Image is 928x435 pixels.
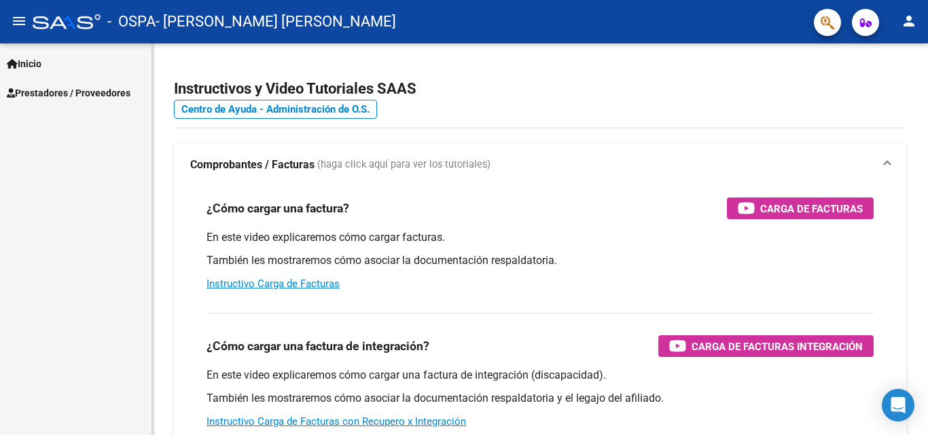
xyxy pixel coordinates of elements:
[207,391,874,406] p: También les mostraremos cómo asociar la documentación respaldatoria y el legajo del afiliado.
[760,200,863,217] span: Carga de Facturas
[207,253,874,268] p: También les mostraremos cómo asociar la documentación respaldatoria.
[692,338,863,355] span: Carga de Facturas Integración
[107,7,156,37] span: - OSPA
[7,86,130,100] span: Prestadores / Proveedores
[11,13,27,29] mat-icon: menu
[882,389,914,421] div: Open Intercom Messenger
[317,157,490,172] span: (haga click aquí para ver los tutoriales)
[901,13,917,29] mat-icon: person
[174,76,906,102] h2: Instructivos y Video Tutoriales SAAS
[658,335,874,357] button: Carga de Facturas Integración
[727,197,874,219] button: Carga de Facturas
[207,415,466,428] a: Instructivo Carga de Facturas con Recupero x Integración
[207,278,340,290] a: Instructivo Carga de Facturas
[7,56,41,71] span: Inicio
[207,230,874,245] p: En este video explicaremos cómo cargar facturas.
[207,368,874,383] p: En este video explicaremos cómo cargar una factura de integración (discapacidad).
[207,199,349,218] h3: ¿Cómo cargar una factura?
[190,157,315,172] strong: Comprobantes / Facturas
[207,337,429,356] h3: ¿Cómo cargar una factura de integración?
[174,100,377,119] a: Centro de Ayuda - Administración de O.S.
[174,143,906,187] mat-expansion-panel-header: Comprobantes / Facturas (haga click aquí para ver los tutoriales)
[156,7,396,37] span: - [PERSON_NAME] [PERSON_NAME]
